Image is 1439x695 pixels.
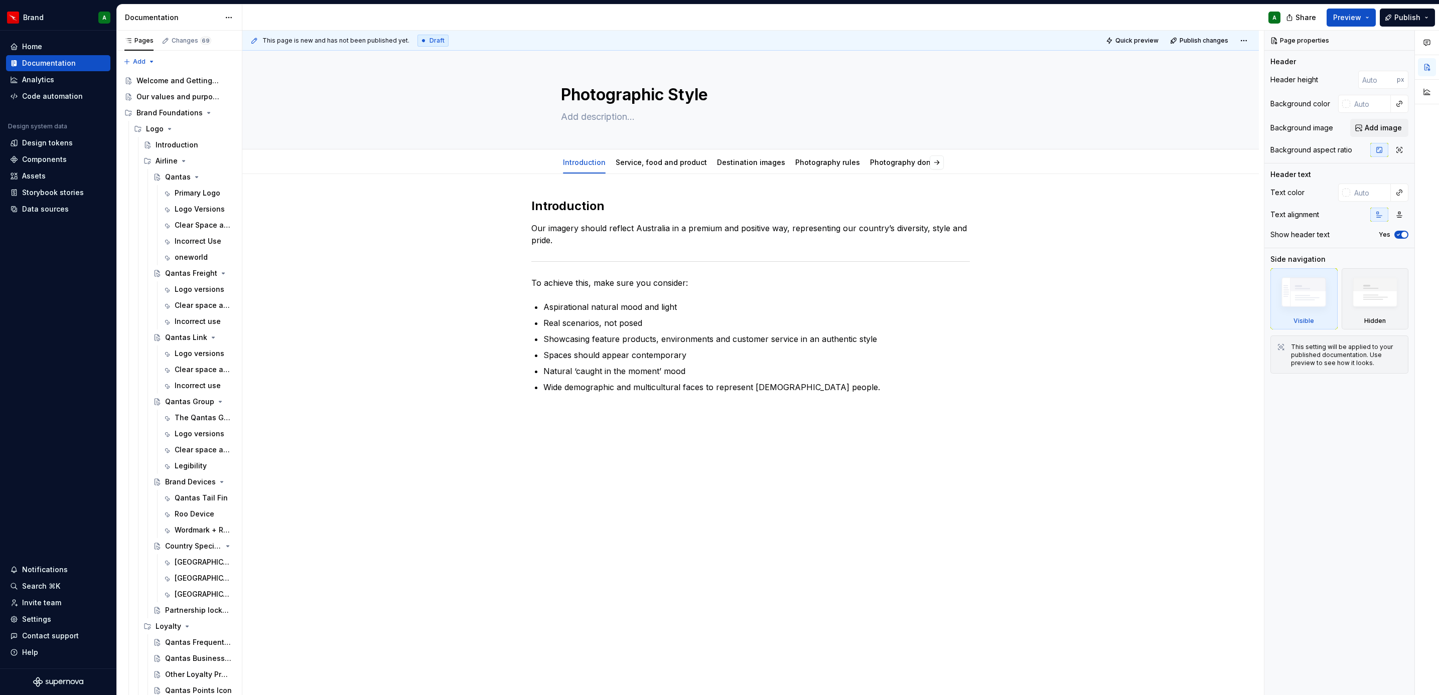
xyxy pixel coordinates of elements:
[1270,145,1352,155] div: Background aspect ratio
[6,611,110,627] a: Settings
[159,522,238,538] a: Wordmark + Roo
[543,365,970,377] p: Natural ‘caught in the moment’ mood
[149,634,238,650] a: Qantas Frequent Flyer logo
[175,365,232,375] div: Clear space and minimum size
[120,89,238,105] a: Our values and purpose
[717,158,785,166] a: Destination images
[139,618,238,634] div: Loyalty
[1270,123,1333,133] div: Background image
[1272,14,1276,22] div: A
[159,297,238,313] a: Clear space and minimum size
[6,88,110,104] a: Code automation
[159,506,238,522] a: Roo Device
[22,91,83,101] div: Code automation
[559,151,610,172] div: Introduction
[1333,13,1361,23] span: Preview
[165,637,232,647] div: Qantas Frequent Flyer logo
[159,458,238,474] a: Legibility
[6,578,110,594] button: Search ⌘K
[1350,95,1391,113] input: Auto
[175,413,232,423] div: The Qantas Group logo
[149,474,238,490] a: Brand Devices
[6,562,110,578] button: Notifications
[531,277,970,289] p: To achieve this, make sure you consider:
[6,185,110,201] a: Storybook stories
[139,137,238,153] a: Introduction
[7,12,19,24] img: 6b187050-a3ed-48aa-8485-808e17fcee26.png
[6,151,110,167] a: Components
[136,108,203,118] div: Brand Foundations
[175,589,232,599] div: [GEOGRAPHIC_DATA]
[22,58,76,68] div: Documentation
[559,83,938,107] textarea: Photographic Style
[156,621,181,631] div: Loyalty
[159,313,238,329] a: Incorrect use
[124,37,154,45] div: Pages
[149,602,238,618] a: Partnership lockups
[175,236,221,246] div: Incorrect Use
[165,653,232,663] div: Qantas Business Rewards
[1270,169,1311,180] div: Header text
[175,461,207,471] div: Legibility
[2,7,114,28] button: BrandA
[159,442,238,458] a: Clear space and minimum size
[146,124,164,134] div: Logo
[175,284,224,294] div: Logo versions
[1364,317,1386,325] div: Hidden
[159,378,238,394] a: Incorrect use
[1270,254,1326,264] div: Side navigation
[1327,9,1376,27] button: Preview
[1379,231,1390,239] label: Yes
[200,37,211,45] span: 69
[8,122,67,130] div: Design system data
[159,586,238,602] a: [GEOGRAPHIC_DATA]
[22,42,42,52] div: Home
[1270,230,1330,240] div: Show header text
[22,614,51,624] div: Settings
[1358,71,1397,89] input: Auto
[159,281,238,297] a: Logo versions
[6,135,110,151] a: Design tokens
[159,217,238,233] a: Clear Space and Minimum Size
[1293,317,1314,325] div: Visible
[120,105,238,121] div: Brand Foundations
[1270,210,1319,220] div: Text alignment
[791,151,864,172] div: Photography rules
[6,55,110,71] a: Documentation
[175,429,224,439] div: Logo versions
[6,644,110,660] button: Help
[1167,34,1233,48] button: Publish changes
[175,204,225,214] div: Logo Versions
[172,37,211,45] div: Changes
[130,121,238,137] div: Logo
[543,301,970,313] p: Aspirational natural mood and light
[159,362,238,378] a: Clear space and minimum size
[159,233,238,249] a: Incorrect Use
[120,73,238,89] a: Welcome and Getting Started
[165,268,217,278] div: Qantas Freight
[175,573,232,583] div: [GEOGRAPHIC_DATA]
[33,677,83,687] svg: Supernova Logo
[22,581,60,591] div: Search ⌘K
[175,381,221,391] div: Incorrect use
[136,76,219,86] div: Welcome and Getting Started
[1270,75,1318,85] div: Header height
[159,426,238,442] a: Logo versions
[165,669,232,679] div: Other Loyalty Products
[102,14,106,22] div: A
[1342,268,1409,329] div: Hidden
[1281,9,1323,27] button: Share
[1270,268,1338,329] div: Visible
[1394,13,1420,23] span: Publish
[22,75,54,85] div: Analytics
[616,158,707,166] a: Service, food and product
[543,317,970,329] p: Real scenarios, not posed
[866,151,943,172] div: Photography don'ts
[175,557,232,567] div: [GEOGRAPHIC_DATA]
[175,300,232,310] div: Clear space and minimum size
[175,252,208,262] div: oneworld
[429,37,445,45] span: Draft
[6,72,110,88] a: Analytics
[22,565,68,575] div: Notifications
